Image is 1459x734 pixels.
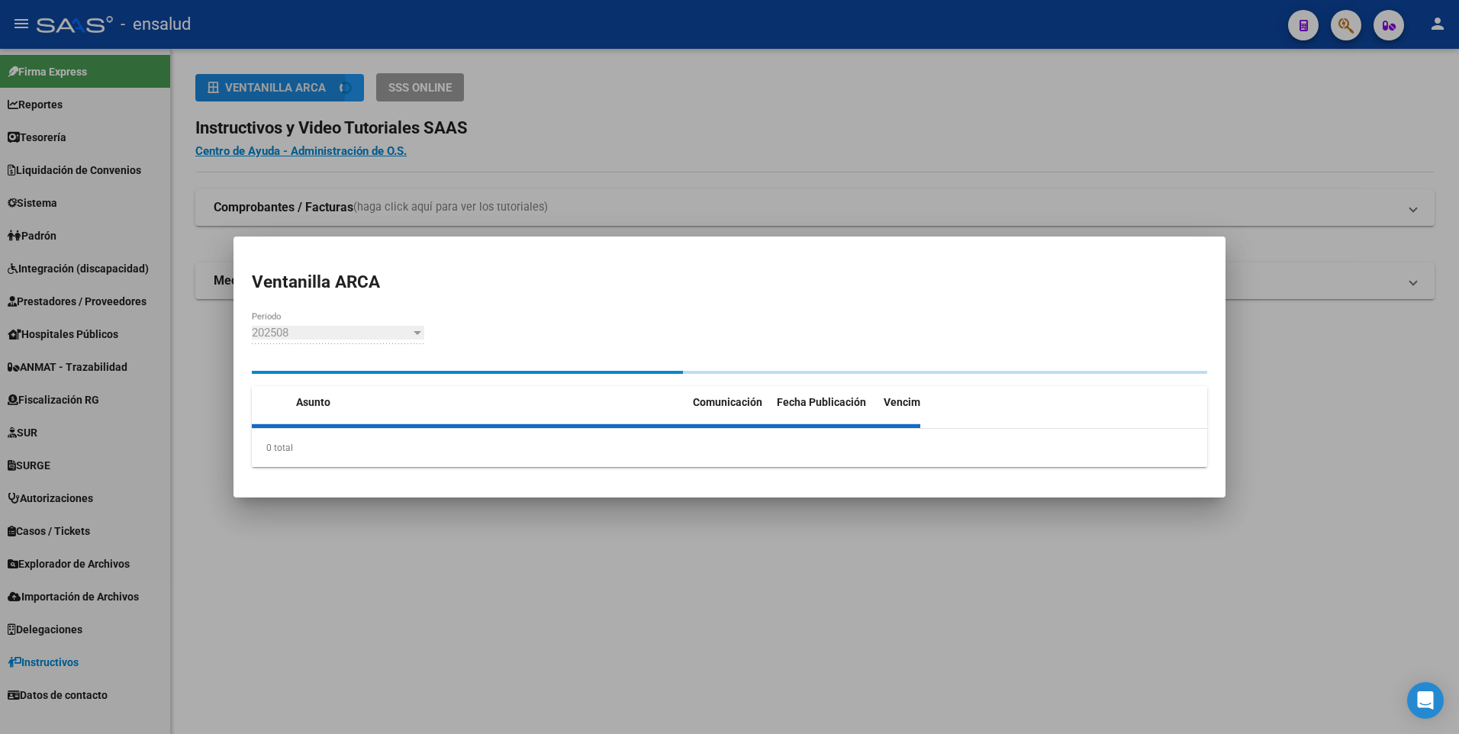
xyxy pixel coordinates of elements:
datatable-header-cell: Vencimiento [878,386,950,419]
datatable-header-cell: Fecha Publicación [771,386,878,419]
span: Vencimiento [884,396,945,408]
datatable-header-cell: Comunicación [687,386,771,419]
span: Asunto [296,396,330,408]
span: 202508 [252,326,288,340]
div: 0 total [252,429,1207,467]
span: Comunicación [693,396,762,408]
datatable-header-cell: Asunto [290,386,687,419]
span: Fecha Publicación [777,396,866,408]
h2: Ventanilla ARCA [252,269,1207,295]
div: Open Intercom Messenger [1407,682,1444,719]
